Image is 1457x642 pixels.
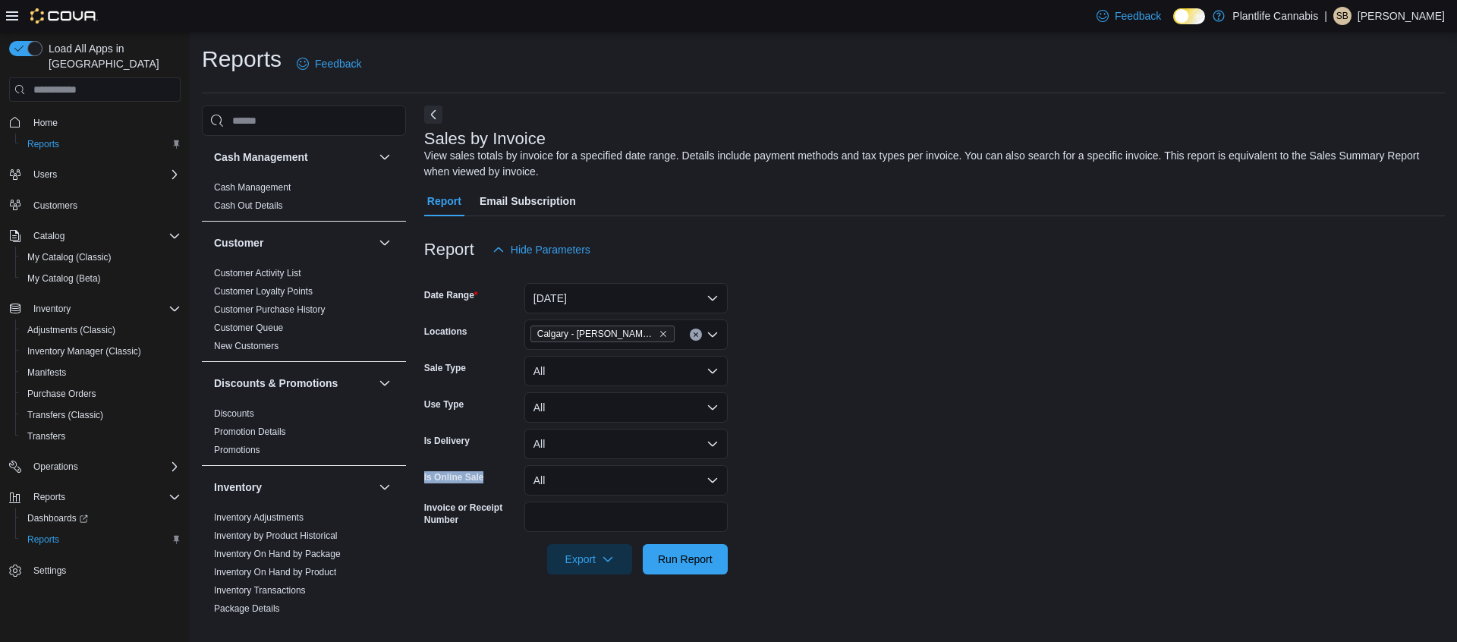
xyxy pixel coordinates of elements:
[27,512,88,524] span: Dashboards
[27,272,101,285] span: My Catalog (Beta)
[15,404,187,426] button: Transfers (Classic)
[3,111,187,133] button: Home
[15,341,187,362] button: Inventory Manager (Classic)
[33,168,57,181] span: Users
[30,8,98,24] img: Cova
[1232,7,1318,25] p: Plantlife Cannabis
[214,511,304,524] span: Inventory Adjustments
[214,566,336,578] span: Inventory On Hand by Product
[214,444,260,456] span: Promotions
[424,362,466,374] label: Sale Type
[214,304,326,315] a: Customer Purchase History
[21,342,181,360] span: Inventory Manager (Classic)
[214,323,283,333] a: Customer Queue
[214,585,306,596] a: Inventory Transactions
[27,165,181,184] span: Users
[1324,7,1327,25] p: |
[214,426,286,438] span: Promotion Details
[690,329,702,341] button: Clear input
[424,148,1437,180] div: View sales totals by invoice for a specified date range. Details include payment methods and tax ...
[376,234,394,252] button: Customer
[214,530,338,541] a: Inventory by Product Historical
[15,529,187,550] button: Reports
[1336,7,1348,25] span: SB
[27,488,181,506] span: Reports
[21,321,181,339] span: Adjustments (Classic)
[524,465,728,496] button: All
[27,458,181,476] span: Operations
[214,267,301,279] span: Customer Activity List
[214,549,341,559] a: Inventory On Hand by Package
[643,544,728,574] button: Run Report
[424,398,464,411] label: Use Type
[214,603,280,615] span: Package Details
[424,435,470,447] label: Is Delivery
[3,225,187,247] button: Catalog
[1115,8,1161,24] span: Feedback
[33,230,65,242] span: Catalog
[33,565,66,577] span: Settings
[424,105,442,124] button: Next
[27,533,59,546] span: Reports
[21,321,121,339] a: Adjustments (Classic)
[214,286,313,297] a: Customer Loyalty Points
[214,182,291,193] a: Cash Management
[21,406,181,424] span: Transfers (Classic)
[21,269,181,288] span: My Catalog (Beta)
[202,44,282,74] h1: Reports
[424,130,546,148] h3: Sales by Invoice
[21,509,94,527] a: Dashboards
[21,509,181,527] span: Dashboards
[27,458,84,476] button: Operations
[33,461,78,473] span: Operations
[1358,7,1445,25] p: [PERSON_NAME]
[214,480,262,495] h3: Inventory
[214,235,373,250] button: Customer
[3,559,187,581] button: Settings
[659,329,668,338] button: Remove Calgary - Shepard Regional from selection in this group
[214,584,306,596] span: Inventory Transactions
[291,49,367,79] a: Feedback
[214,322,283,334] span: Customer Queue
[3,456,187,477] button: Operations
[9,105,181,621] nav: Complex example
[658,552,713,567] span: Run Report
[21,427,71,445] a: Transfers
[1173,8,1205,24] input: Dark Mode
[27,300,181,318] span: Inventory
[214,408,254,420] span: Discounts
[15,268,187,289] button: My Catalog (Beta)
[3,486,187,508] button: Reports
[315,56,361,71] span: Feedback
[1173,24,1174,25] span: Dark Mode
[21,427,181,445] span: Transfers
[27,227,181,245] span: Catalog
[214,408,254,419] a: Discounts
[424,502,518,526] label: Invoice or Receipt Number
[556,544,623,574] span: Export
[1333,7,1352,25] div: Samantha Berting
[214,149,373,165] button: Cash Management
[21,530,181,549] span: Reports
[214,268,301,279] a: Customer Activity List
[214,304,326,316] span: Customer Purchase History
[424,289,478,301] label: Date Range
[27,138,59,150] span: Reports
[21,248,181,266] span: My Catalog (Classic)
[15,383,187,404] button: Purchase Orders
[21,385,102,403] a: Purchase Orders
[15,319,187,341] button: Adjustments (Classic)
[424,326,467,338] label: Locations
[424,471,484,483] label: Is Online Sale
[427,186,461,216] span: Report
[202,178,406,221] div: Cash Management
[27,227,71,245] button: Catalog
[33,117,58,129] span: Home
[27,409,103,421] span: Transfers (Classic)
[511,242,590,257] span: Hide Parameters
[524,283,728,313] button: [DATE]
[486,234,596,265] button: Hide Parameters
[27,112,181,131] span: Home
[3,164,187,185] button: Users
[214,376,373,391] button: Discounts & Promotions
